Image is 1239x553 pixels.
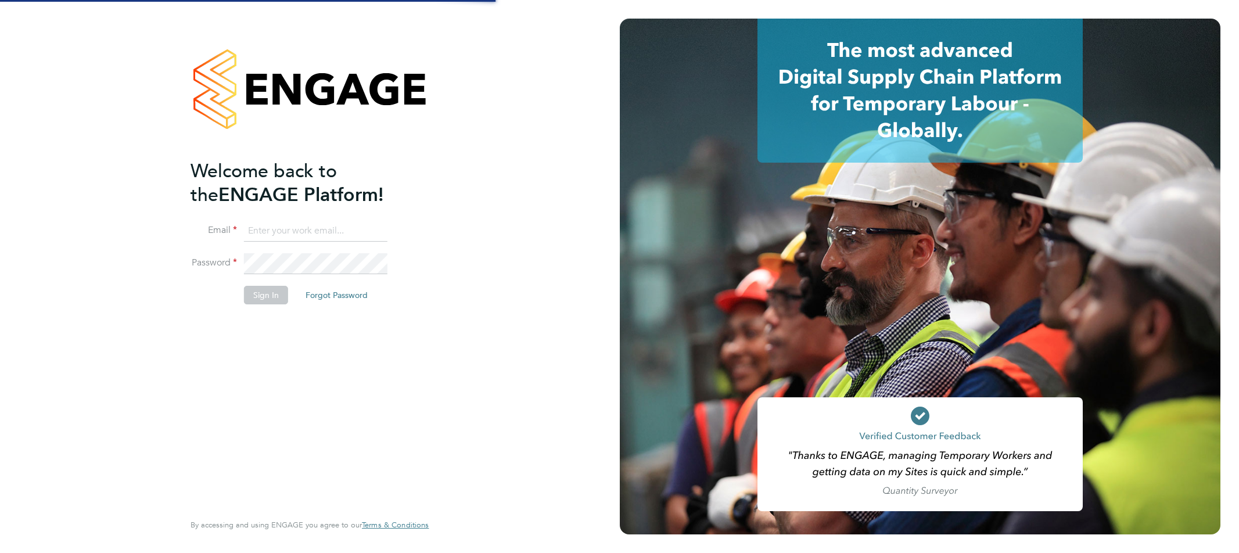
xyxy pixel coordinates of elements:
[244,286,288,304] button: Sign In
[191,160,337,206] span: Welcome back to the
[191,520,429,530] span: By accessing and using ENGAGE you agree to our
[244,221,387,242] input: Enter your work email...
[296,286,377,304] button: Forgot Password
[191,159,417,207] h2: ENGAGE Platform!
[362,520,429,530] span: Terms & Conditions
[191,224,237,236] label: Email
[362,520,429,530] a: Terms & Conditions
[191,257,237,269] label: Password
